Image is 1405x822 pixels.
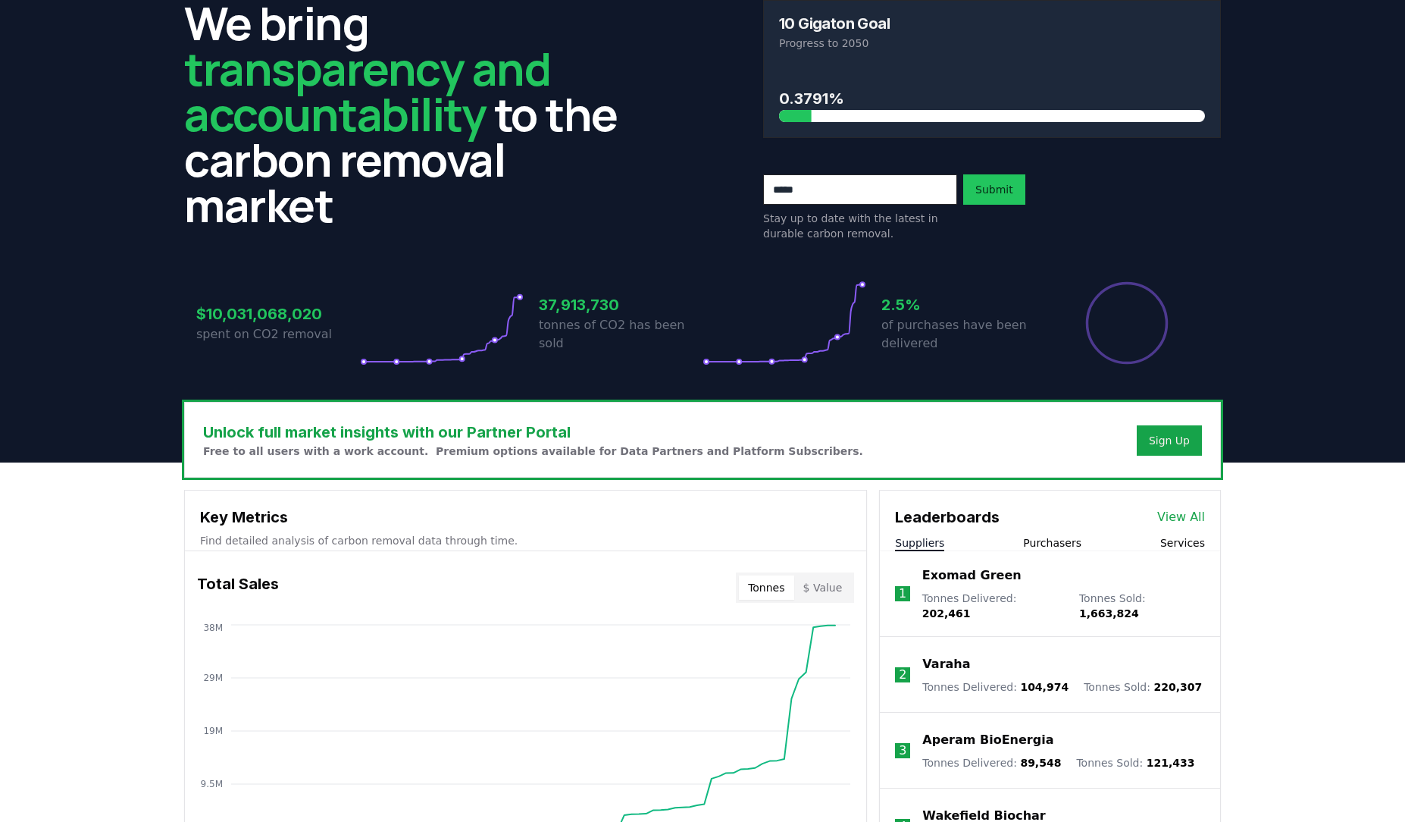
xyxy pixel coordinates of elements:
[1084,281,1169,366] div: Percentage of sales delivered
[922,591,1064,621] p: Tonnes Delivered :
[1020,757,1061,769] span: 89,548
[963,174,1025,205] button: Submit
[1084,679,1202,695] p: Tonnes Sold :
[203,421,863,444] h3: Unlock full market insights with our Partner Portal
[539,316,702,353] p: tonnes of CO2 has been sold
[1153,681,1202,693] span: 220,307
[895,506,1000,529] h3: Leaderboards
[1160,535,1205,551] button: Services
[1020,681,1069,693] span: 104,974
[203,726,223,736] tspan: 19M
[899,585,906,603] p: 1
[184,37,550,145] span: transparency and accountability
[1023,535,1081,551] button: Purchasers
[200,533,851,548] p: Find detailed analysis of carbon removal data through time.
[1147,757,1195,769] span: 121,433
[899,742,906,760] p: 3
[1076,755,1194,770] p: Tonnes Sold :
[1157,508,1205,526] a: View All
[922,755,1061,770] p: Tonnes Delivered :
[1149,433,1190,448] a: Sign Up
[794,576,852,600] button: $ Value
[881,293,1045,316] h3: 2.5%
[539,293,702,316] h3: 37,913,730
[196,325,360,344] p: spent on CO2 removal
[779,36,1205,51] p: Progress to 2050
[200,506,851,529] h3: Key Metrics
[739,576,793,600] button: Tonnes
[922,607,971,620] span: 202,461
[203,444,863,459] p: Free to all users with a work account. Premium options available for Data Partners and Platform S...
[922,566,1022,585] a: Exomad Green
[203,623,223,633] tspan: 38M
[895,535,944,551] button: Suppliers
[196,303,360,325] h3: $10,031,068,020
[201,779,223,789] tspan: 9.5M
[1137,425,1202,456] button: Sign Up
[922,655,970,673] a: Varaha
[1079,607,1139,620] span: 1,663,824
[763,211,957,241] p: Stay up to date with the latest in durable carbon removal.
[881,316,1045,353] p: of purchases have been delivered
[779,87,1205,110] h3: 0.3791%
[779,16,890,31] h3: 10 Gigaton Goal
[1079,591,1205,621] p: Tonnes Sold :
[922,679,1069,695] p: Tonnes Delivered :
[899,666,906,684] p: 2
[922,731,1053,749] a: Aperam BioEnergia
[203,673,223,683] tspan: 29M
[197,573,279,603] h3: Total Sales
